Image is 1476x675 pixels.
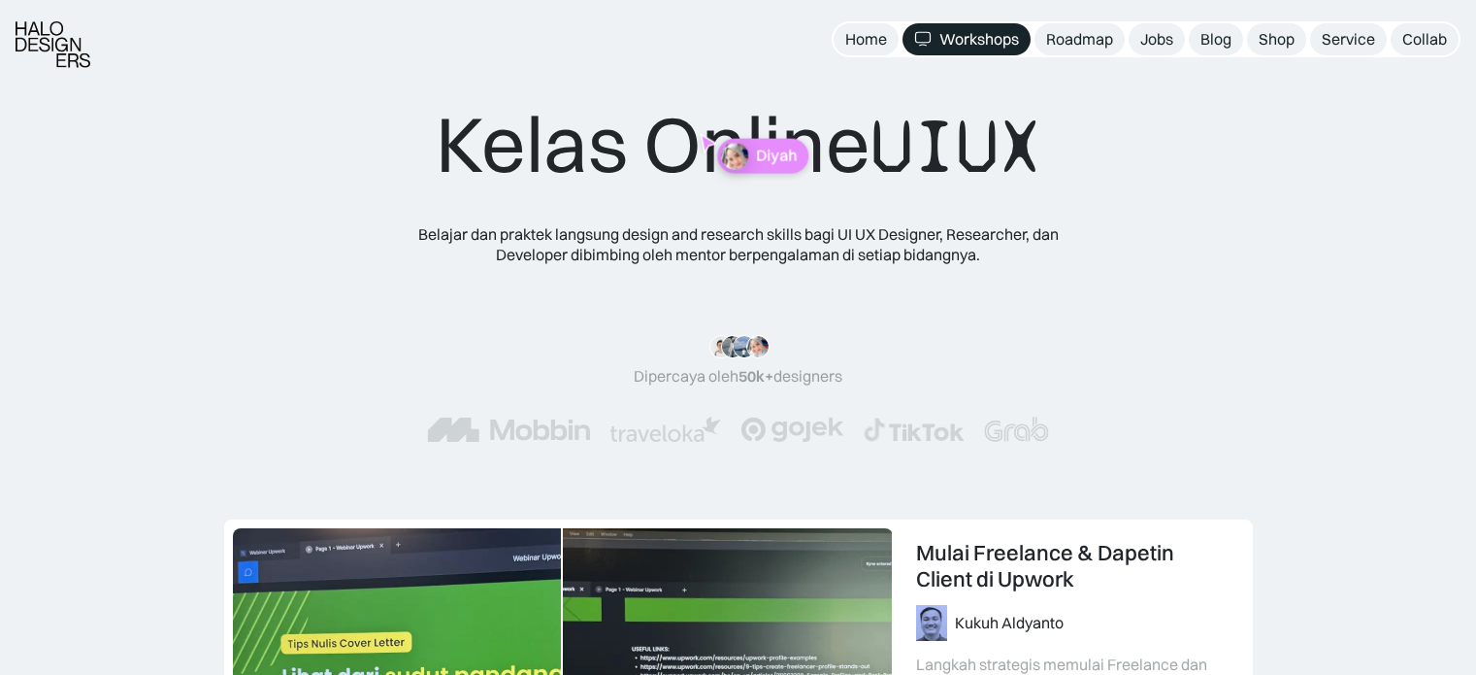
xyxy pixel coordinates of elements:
div: Home [845,29,887,50]
a: Blog [1189,23,1243,55]
span: 50k+ [738,366,773,386]
div: Roadmap [1046,29,1113,50]
span: UIUX [870,100,1041,193]
div: Jobs [1140,29,1173,50]
a: Workshops [902,23,1031,55]
p: Diyah [756,147,797,165]
a: Jobs [1129,23,1185,55]
a: Collab [1391,23,1459,55]
a: Shop [1247,23,1306,55]
div: Workshops [939,29,1019,50]
a: Service [1310,23,1387,55]
div: Shop [1259,29,1295,50]
div: Dipercaya oleh designers [634,366,842,387]
a: Home [834,23,899,55]
div: Collab [1402,29,1447,50]
div: Kelas Online [436,97,1041,193]
div: Blog [1200,29,1231,50]
a: Roadmap [1034,23,1125,55]
div: Belajar dan praktek langsung design and research skills bagi UI UX Designer, Researcher, dan Deve... [389,224,1088,265]
div: Service [1322,29,1375,50]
